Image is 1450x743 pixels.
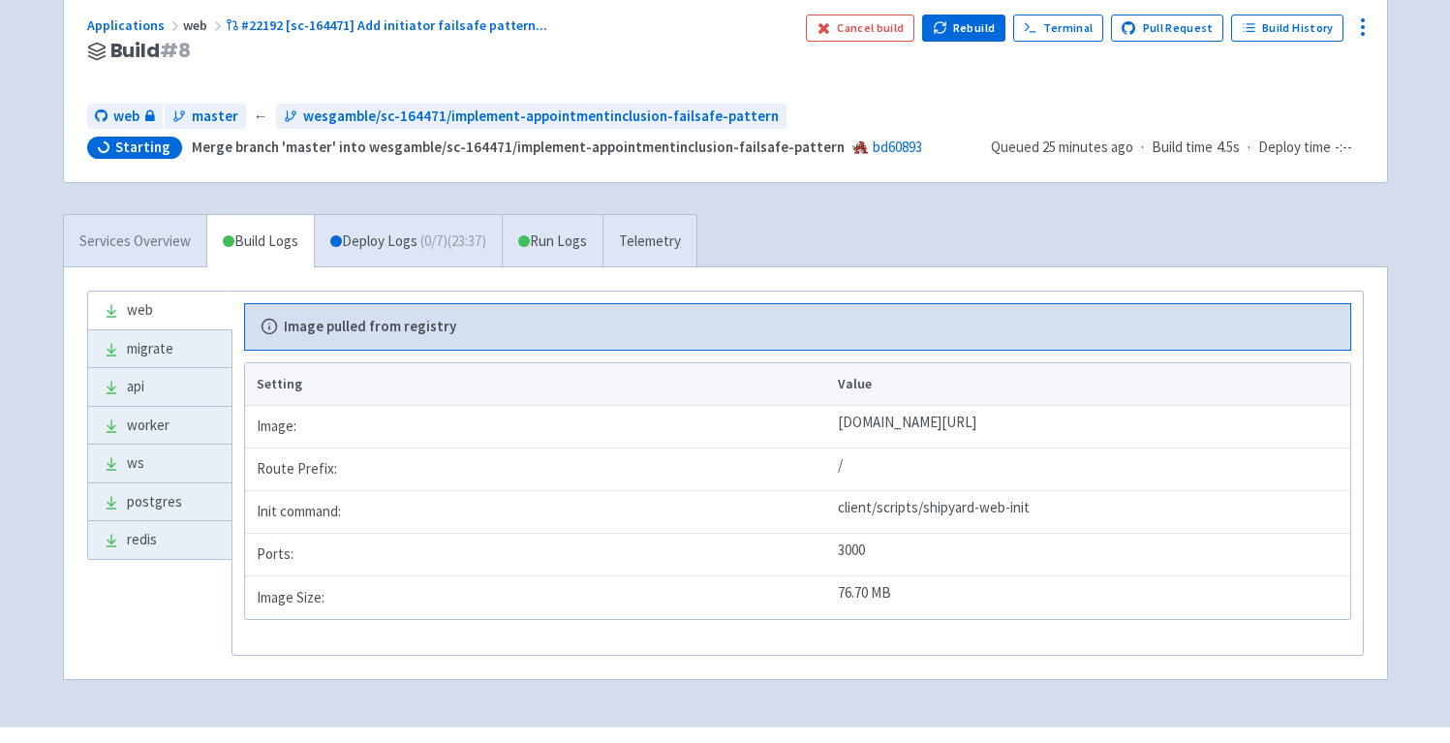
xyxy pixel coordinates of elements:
span: web [183,16,226,34]
a: bd60893 [873,138,922,156]
span: Starting [115,138,170,157]
b: Image pulled from registry [284,316,456,338]
a: ws [88,445,231,482]
button: Cancel build [806,15,915,42]
a: wesgamble/sc-164471/implement-appointmentinclusion-failsafe-pattern [276,104,787,130]
th: Setting [245,363,832,406]
span: ← [254,106,268,128]
a: web [87,104,163,130]
td: 3000 [832,534,1350,576]
a: Build History [1231,15,1343,42]
div: · · [991,137,1364,159]
span: Build [110,40,191,62]
span: #22192 [sc-164471] Add initiator failsafe pattern ... [241,16,547,34]
a: Telemetry [602,215,696,268]
span: wesgamble/sc-164471/implement-appointmentinclusion-failsafe-pattern [303,106,779,128]
td: Image: [245,406,832,449]
span: web [113,106,139,128]
button: Rebuild [922,15,1005,42]
a: Run Logs [502,215,602,268]
td: Ports: [245,534,832,576]
span: # 8 [160,37,191,64]
span: Deploy time [1258,137,1331,159]
span: ( 0 / 7 ) (23:37) [420,231,486,253]
td: Image Size: [245,576,832,619]
a: #22192 [sc-164471] Add initiator failsafe pattern... [226,16,551,34]
a: Build Logs [207,215,314,268]
strong: Merge branch 'master' into wesgamble/sc-164471/implement-appointmentinclusion-failsafe-pattern [192,138,845,156]
a: Applications [87,16,183,34]
td: client/scripts/shipyard-web-init [832,491,1350,534]
td: Init command: [245,491,832,534]
a: master [165,104,246,130]
td: [DOMAIN_NAME][URL] [832,406,1350,449]
a: Pull Request [1111,15,1224,42]
a: worker [88,407,231,445]
span: Queued [991,138,1133,156]
a: api [88,368,231,406]
a: Deploy Logs (0/7)(23:37) [314,215,502,268]
td: / [832,449,1350,491]
th: Value [832,363,1350,406]
a: Terminal [1013,15,1103,42]
a: redis [88,521,231,559]
span: 4.5s [1217,137,1240,159]
span: master [192,106,238,128]
time: 25 minutes ago [1042,138,1133,156]
td: Route Prefix: [245,449,832,491]
a: web [88,292,231,329]
span: Build time [1152,137,1213,159]
a: Services Overview [64,215,206,268]
td: 76.70 MB [832,576,1350,619]
a: postgres [88,483,231,521]
a: migrate [88,330,231,368]
span: -:-- [1335,137,1352,159]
